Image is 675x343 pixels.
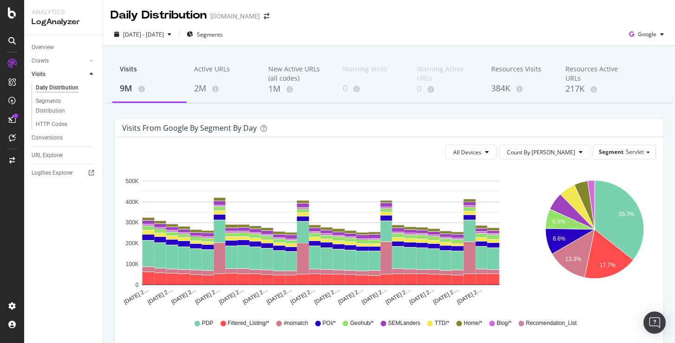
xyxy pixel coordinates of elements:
div: HTTP Codes [36,120,67,129]
span: Segment [599,148,623,156]
div: 217K [565,83,625,95]
div: Logfiles Explorer [32,168,73,178]
svg: A chart. [533,167,656,306]
span: Google [638,30,656,38]
div: Crawls [32,56,49,66]
div: Warning Active URLs [417,64,476,83]
span: Home/* [464,319,482,327]
text: 500K [125,178,138,184]
a: Conversions [32,133,96,143]
div: Overview [32,43,54,52]
div: Daily Distribution [110,7,207,23]
text: 17.7% [600,262,616,268]
span: Filtered_Listing/* [228,319,269,327]
a: Overview [32,43,96,52]
button: Count By [PERSON_NAME] [499,145,591,159]
span: [DATE] - [DATE] [123,31,164,38]
div: 1M [268,83,328,95]
div: LogAnalyzer [32,17,95,27]
div: New Active URLs (all codes) [268,64,328,83]
button: Segments [183,27,227,42]
span: TTD/* [435,319,449,327]
div: Analytics [32,7,95,17]
span: POI/* [323,319,336,327]
div: 0 [417,83,476,95]
text: 200K [125,240,138,247]
button: Google [625,27,668,42]
button: All Devices [445,145,497,159]
div: 384K [491,83,551,95]
text: 35.7% [618,211,634,217]
svg: A chart. [122,167,519,306]
div: arrow-right-arrow-left [264,13,269,19]
a: HTTP Codes [36,120,96,129]
div: Open Intercom Messenger [643,311,666,334]
div: Visits [120,64,179,82]
div: Daily Distribution [36,83,78,93]
div: URL Explorer [32,151,63,160]
a: Logfiles Explorer [32,168,96,178]
span: Count By Day [507,148,575,156]
text: 0 [136,282,139,288]
div: Warning Visits [343,64,402,82]
div: Segments Distribution [36,96,87,116]
span: #nomatch [284,319,308,327]
div: 0 [343,83,402,95]
span: SEMLanders [388,319,420,327]
a: Segments Distribution [36,96,96,116]
text: 6.5% [552,218,565,225]
a: Daily Distribution [36,83,96,93]
div: 9M [120,83,179,95]
div: 2M [194,83,253,95]
span: Geohub/* [350,319,374,327]
text: 400K [125,199,138,205]
div: [DOMAIN_NAME] [210,12,260,21]
a: URL Explorer [32,151,96,160]
span: Recomendation_List [526,319,577,327]
div: Active URLs [194,64,253,82]
text: 8.6% [553,235,566,242]
div: Resources Active URLs [565,64,625,83]
text: 300K [125,220,138,226]
span: PDP [202,319,214,327]
div: Visits from google by Segment by Day [122,123,257,133]
a: Visits [32,70,87,79]
span: Segments [197,31,223,38]
div: Visits [32,70,45,79]
text: 13.3% [565,256,581,262]
button: [DATE] - [DATE] [110,27,175,42]
span: Servlet [626,148,644,156]
div: Conversions [32,133,63,143]
span: Blog/* [497,319,512,327]
text: 100K [125,261,138,267]
span: All Devices [453,148,481,156]
div: Resources Visits [491,64,551,82]
a: Crawls [32,56,87,66]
